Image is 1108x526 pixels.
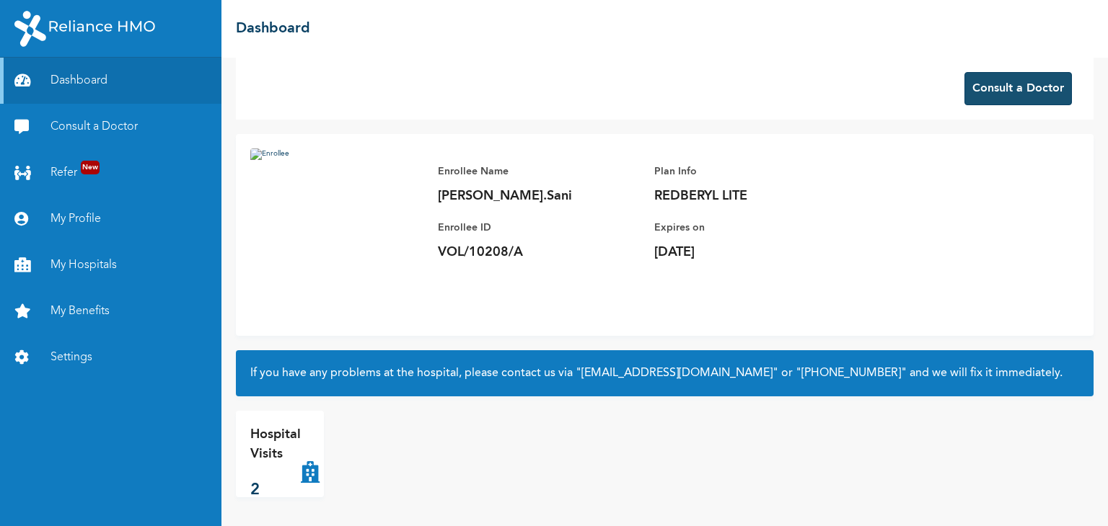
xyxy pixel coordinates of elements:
img: RelianceHMO's Logo [14,11,155,47]
p: [DATE] [654,244,856,261]
h2: Dashboard [236,18,310,40]
button: Consult a Doctor [964,72,1072,105]
p: Enrollee Name [438,163,640,180]
p: [PERSON_NAME].Sani [438,187,640,205]
a: "[PHONE_NUMBER]" [796,367,907,379]
p: VOL/10208/A [438,244,640,261]
p: Expires on [654,219,856,236]
p: Enrollee ID [438,219,640,236]
p: 2 [250,478,301,502]
img: Enrollee [250,148,423,321]
p: Plan Info [654,163,856,180]
span: New [81,161,100,174]
p: REDBERYL LITE [654,187,856,205]
p: Hospital Visits [250,425,301,464]
a: "[EMAIL_ADDRESS][DOMAIN_NAME]" [576,367,778,379]
h2: If you have any problems at the hospital, please contact us via or and we will fix it immediately. [250,365,1079,382]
